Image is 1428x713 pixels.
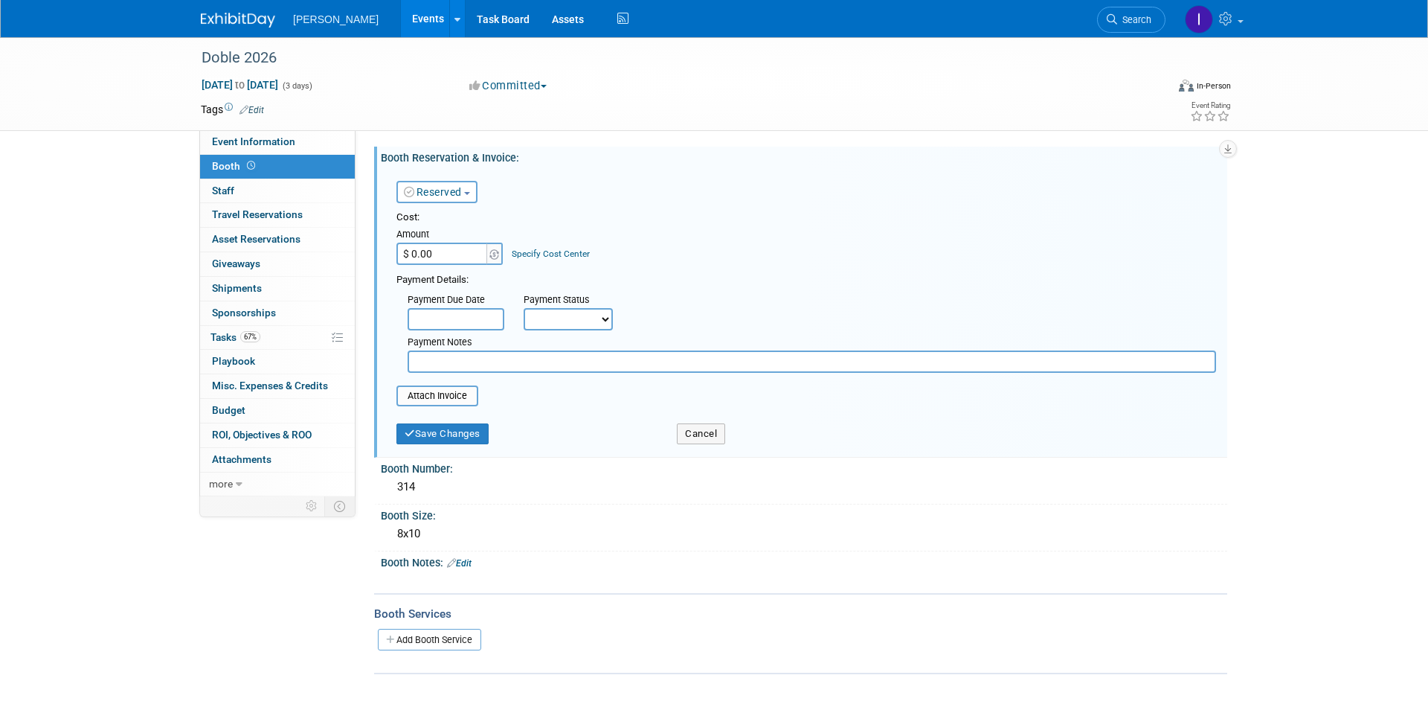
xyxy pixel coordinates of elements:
[512,249,590,259] a: Specify Cost Center
[447,558,472,569] a: Edit
[212,160,258,172] span: Booth
[212,355,255,367] span: Playbook
[374,606,1227,622] div: Booth Services
[212,429,312,441] span: ROI, Objectives & ROO
[381,505,1227,523] div: Booth Size:
[381,551,1227,571] div: Booth Notes:
[408,293,501,308] div: Payment Due Date
[200,130,355,154] a: Event Information
[244,160,258,171] span: Booth not reserved yet
[240,331,260,342] span: 67%
[200,399,355,423] a: Budget
[325,496,356,516] td: Toggle Event Tabs
[200,350,355,374] a: Playbook
[677,423,725,444] button: Cancel
[200,423,355,447] a: ROI, Objectives & ROO
[210,331,260,343] span: Tasks
[1117,14,1151,25] span: Search
[200,448,355,472] a: Attachments
[200,252,355,276] a: Giveaways
[1179,80,1194,92] img: Format-Inperson.png
[212,453,271,465] span: Attachments
[212,282,262,294] span: Shipments
[200,374,355,398] a: Misc. Expenses & Credits
[212,404,245,416] span: Budget
[200,155,355,179] a: Booth
[1078,77,1231,100] div: Event Format
[212,307,276,319] span: Sponsorships
[404,186,462,198] a: Reserved
[396,228,504,243] div: Amount
[201,102,264,117] td: Tags
[1190,102,1230,109] div: Event Rating
[396,211,1216,225] div: Cost:
[378,629,481,650] a: Add Booth Service
[1185,5,1213,33] img: Isabella DeJulia
[200,179,355,203] a: Staff
[396,181,477,203] button: Reserved
[233,79,247,91] span: to
[212,135,295,147] span: Event Information
[281,81,312,91] span: (3 days)
[212,380,328,391] span: Misc. Expenses & Credits
[212,258,260,269] span: Giveaways
[200,228,355,252] a: Asset Reservations
[464,78,553,94] button: Committed
[524,293,623,308] div: Payment Status
[396,269,1216,287] div: Payment Details:
[200,326,355,350] a: Tasks67%
[1196,80,1231,92] div: In-Person
[212,185,234,196] span: Staff
[408,336,1216,351] div: Payment Notes
[200,277,355,301] a: Shipments
[212,208,303,220] span: Travel Reservations
[201,78,279,92] span: [DATE] [DATE]
[381,147,1227,165] div: Booth Reservation & Invoice:
[392,476,1216,499] div: 314
[396,423,489,444] button: Save Changes
[239,105,264,115] a: Edit
[200,301,355,325] a: Sponsorships
[200,203,355,227] a: Travel Reservations
[209,478,233,490] span: more
[299,496,325,516] td: Personalize Event Tab Strip
[293,13,379,25] span: [PERSON_NAME]
[200,473,355,496] a: more
[1097,7,1165,33] a: Search
[196,45,1143,71] div: Doble 2026
[392,522,1216,546] div: 8x10
[381,458,1227,476] div: Booth Number:
[201,13,275,28] img: ExhibitDay
[212,233,300,245] span: Asset Reservations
